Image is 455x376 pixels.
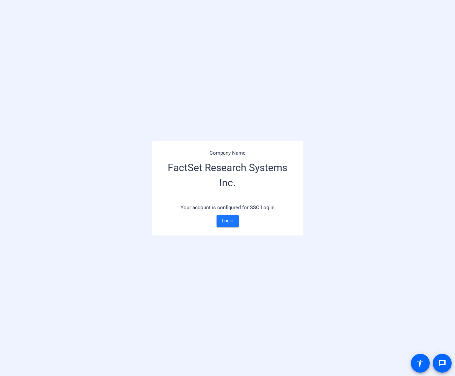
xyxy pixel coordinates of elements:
h3: FactSet Research Systems Inc. [160,157,295,200]
p: Company Name [160,149,295,157]
span: Login [222,217,233,224]
mat-icon: accessibility [416,359,424,367]
p: Your account is configured for SSO Log in [160,200,295,215]
a: Login [217,215,239,227]
mat-icon: message [438,359,446,367]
